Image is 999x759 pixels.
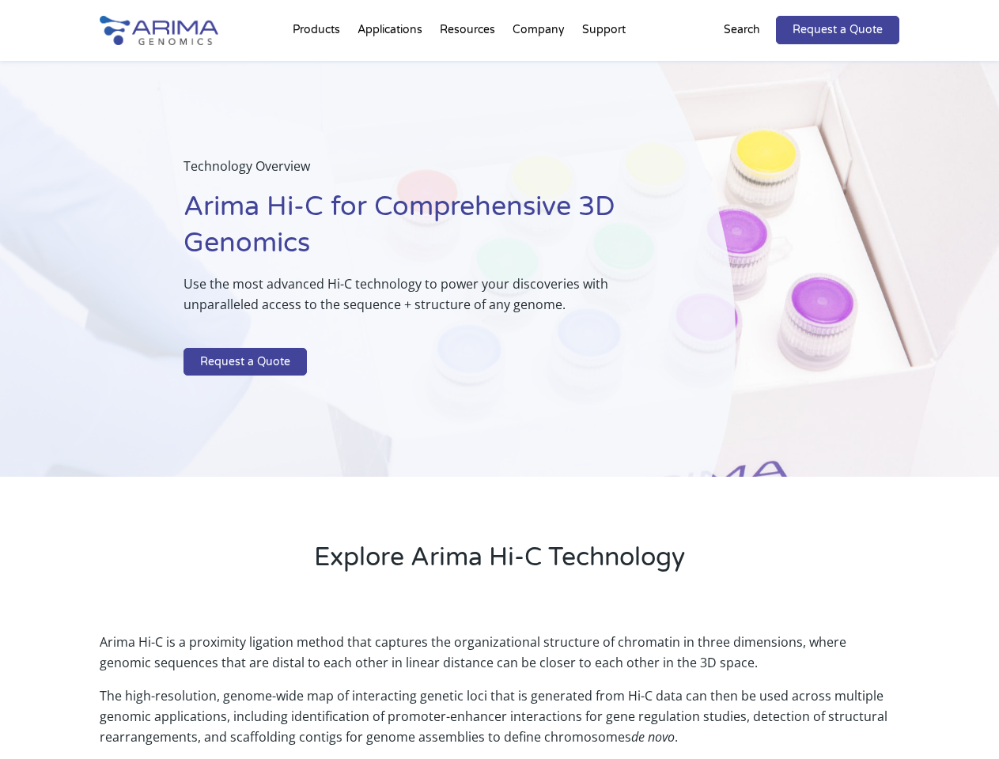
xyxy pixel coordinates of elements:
h1: Arima Hi-C for Comprehensive 3D Genomics [184,189,656,274]
p: Arima Hi-C is a proximity ligation method that captures the organizational structure of chromatin... [100,632,899,685]
i: de novo [631,728,675,746]
p: Technology Overview [184,156,656,189]
p: Search [724,20,760,40]
p: Use the most advanced Hi-C technology to power your discoveries with unparalleled access to the s... [184,274,656,327]
img: Arima-Genomics-logo [100,16,218,45]
a: Request a Quote [184,348,307,376]
h2: Explore Arima Hi-C Technology [100,540,899,587]
a: Request a Quote [776,16,899,44]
